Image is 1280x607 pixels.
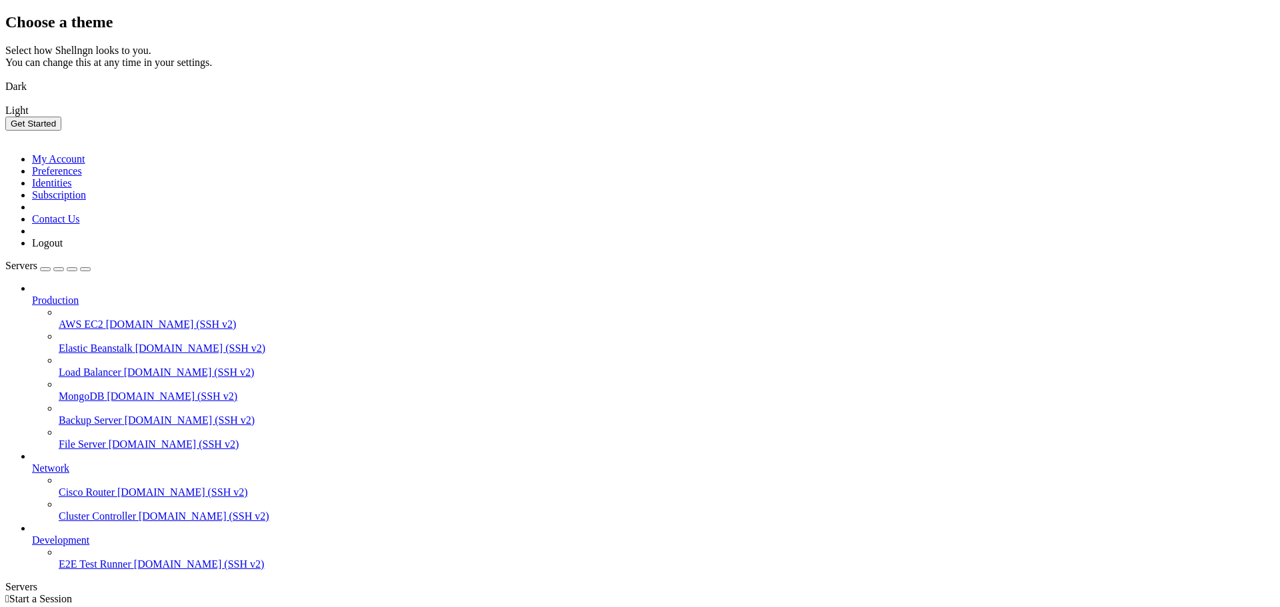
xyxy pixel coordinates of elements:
[117,490,248,502] span: [DOMAIN_NAME] (SSH v2)
[32,169,82,181] a: Preferences
[59,418,122,430] span: Backup Server
[59,370,1275,382] a: Load Balancer [DOMAIN_NAME] (SSH v2)
[59,442,1275,454] a: File Server [DOMAIN_NAME] (SSH v2)
[5,131,82,144] img: Shellngn
[59,418,1275,430] a: Backup Server [DOMAIN_NAME] (SSH v2)
[32,526,1275,574] li: Development
[32,287,1275,454] li: Production
[32,538,89,550] span: Development
[59,370,121,382] span: Load Balancer
[32,193,86,205] a: Subscription
[5,264,91,275] a: Servers
[59,478,1275,502] li: Cisco Router [DOMAIN_NAME] (SSH v2)
[134,562,265,574] span: [DOMAIN_NAME] (SSH v2)
[59,430,1275,454] li: File Server [DOMAIN_NAME] (SSH v2)
[59,322,103,334] span: AWS EC2
[5,81,1275,93] div: Dark
[59,346,1275,358] a: Elastic Beanstalk [DOMAIN_NAME] (SSH v2)
[109,442,239,454] span: [DOMAIN_NAME] (SSH v2)
[139,514,269,526] span: [DOMAIN_NAME] (SSH v2)
[59,490,115,502] span: Cisco Router
[32,454,1275,526] li: Network
[32,466,69,478] span: Network
[59,514,136,526] span: Cluster Controller
[5,264,37,275] span: Servers
[32,217,80,229] a: Contact Us
[59,346,133,358] span: Elastic Beanstalk
[32,538,1275,550] a: Development
[5,13,1275,31] h2: Choose a theme
[59,394,104,406] span: MongoDB
[59,358,1275,382] li: Load Balancer [DOMAIN_NAME] (SSH v2)
[5,105,1275,117] div: Light
[59,442,106,454] span: File Server
[59,334,1275,358] li: Elastic Beanstalk [DOMAIN_NAME] (SSH v2)
[107,394,237,406] span: [DOMAIN_NAME] (SSH v2)
[59,406,1275,430] li: Backup Server [DOMAIN_NAME] (SSH v2)
[59,490,1275,502] a: Cisco Router [DOMAIN_NAME] (SSH v2)
[32,241,63,253] a: Logout
[5,117,61,131] button: Get Started
[124,370,255,382] span: [DOMAIN_NAME] (SSH v2)
[59,550,1275,574] li: E2E Test Runner [DOMAIN_NAME] (SSH v2)
[59,322,1275,334] a: AWS EC2 [DOMAIN_NAME] (SSH v2)
[59,562,1275,574] a: E2E Test Runner [DOMAIN_NAME] (SSH v2)
[59,514,1275,526] a: Cluster Controller [DOMAIN_NAME] (SSH v2)
[106,322,237,334] span: [DOMAIN_NAME] (SSH v2)
[59,502,1275,526] li: Cluster Controller [DOMAIN_NAME] (SSH v2)
[5,585,1275,597] div: Servers
[125,418,255,430] span: [DOMAIN_NAME] (SSH v2)
[32,157,85,169] a: My Account
[135,346,266,358] span: [DOMAIN_NAME] (SSH v2)
[32,181,72,193] a: Identities
[59,562,131,574] span: E2E Test Runner
[59,310,1275,334] li: AWS EC2 [DOMAIN_NAME] (SSH v2)
[5,45,1275,69] div: Select how Shellngn looks to you. You can change this at any time in your settings.
[59,382,1275,406] li: MongoDB [DOMAIN_NAME] (SSH v2)
[32,299,1275,310] a: Production
[32,299,79,310] span: Production
[59,394,1275,406] a: MongoDB [DOMAIN_NAME] (SSH v2)
[32,466,1275,478] a: Network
